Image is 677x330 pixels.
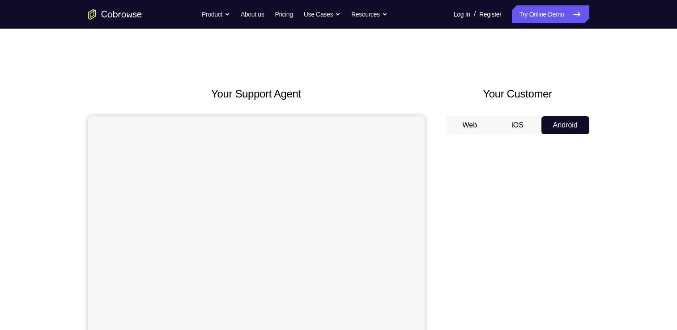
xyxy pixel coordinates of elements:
[88,86,425,102] h2: Your Support Agent
[454,5,470,23] a: Log In
[241,5,264,23] a: About us
[479,5,501,23] a: Register
[88,9,142,20] a: Go to the home page
[541,116,589,134] button: Android
[494,116,541,134] button: iOS
[202,5,230,23] button: Product
[275,5,293,23] a: Pricing
[446,86,589,102] h2: Your Customer
[304,5,341,23] button: Use Cases
[512,5,589,23] a: Try Online Demo
[446,116,494,134] button: Web
[474,9,476,20] span: /
[351,5,387,23] button: Resources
